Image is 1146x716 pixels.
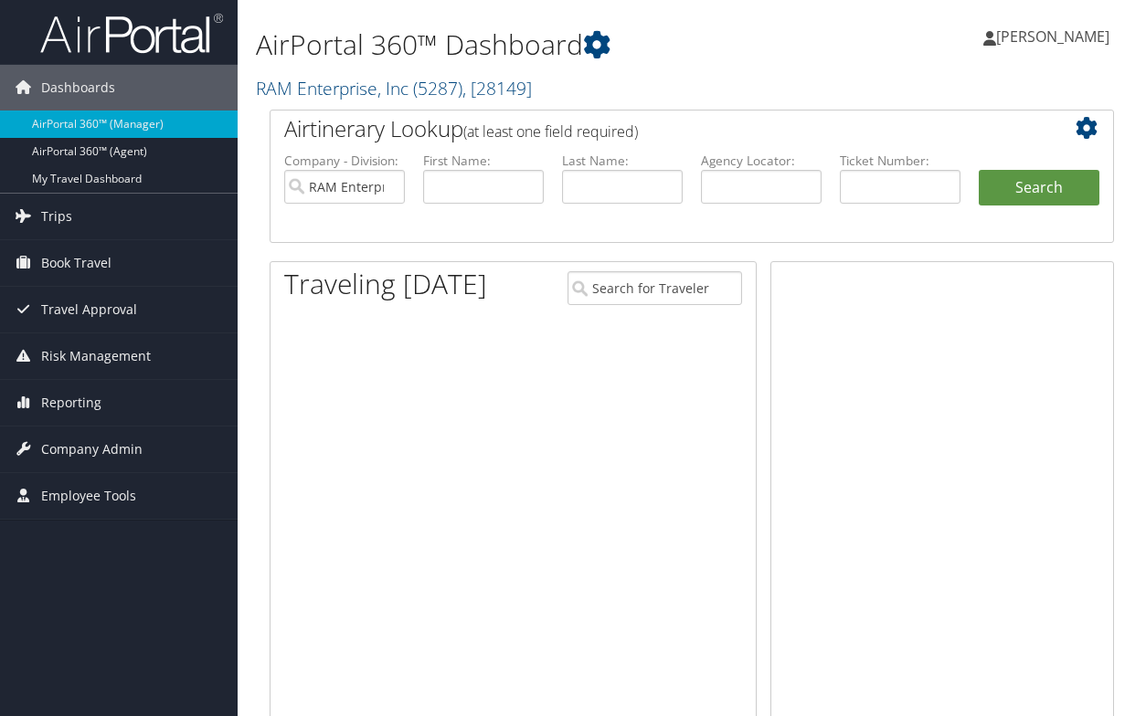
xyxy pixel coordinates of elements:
[256,26,837,64] h1: AirPortal 360™ Dashboard
[996,26,1109,47] span: [PERSON_NAME]
[462,76,532,100] span: , [ 28149 ]
[979,170,1099,206] button: Search
[568,271,742,305] input: Search for Traveler
[284,265,487,303] h1: Traveling [DATE]
[284,152,405,170] label: Company - Division:
[41,194,72,239] span: Trips
[983,9,1128,64] a: [PERSON_NAME]
[41,380,101,426] span: Reporting
[41,65,115,111] span: Dashboards
[284,113,1029,144] h2: Airtinerary Lookup
[840,152,960,170] label: Ticket Number:
[41,240,111,286] span: Book Travel
[562,152,683,170] label: Last Name:
[413,76,462,100] span: ( 5287 )
[41,287,137,332] span: Travel Approval
[256,76,532,100] a: RAM Enterprise, Inc
[701,152,822,170] label: Agency Locator:
[423,152,544,170] label: First Name:
[463,121,638,142] span: (at least one field required)
[41,473,136,519] span: Employee Tools
[40,12,223,55] img: airportal-logo.png
[41,426,143,472] span: Company Admin
[41,333,151,379] span: Risk Management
